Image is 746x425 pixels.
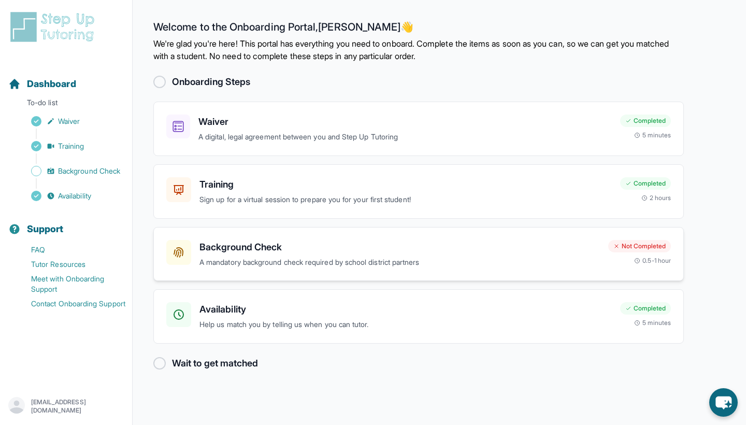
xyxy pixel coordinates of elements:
[198,115,612,129] h3: Waiver
[8,77,76,91] a: Dashboard
[153,164,684,219] a: TrainingSign up for a virtual session to prepare you for your first student!Completed2 hours
[8,10,101,44] img: logo
[199,177,612,192] h3: Training
[8,296,132,311] a: Contact Onboarding Support
[8,164,132,178] a: Background Check
[608,240,671,252] div: Not Completed
[199,257,600,268] p: A mandatory background check required by school district partners
[199,319,612,331] p: Help us match you by telling us when you can tutor.
[8,139,132,153] a: Training
[58,141,84,151] span: Training
[198,131,612,143] p: A digital, legal agreement between you and Step Up Tutoring
[620,177,671,190] div: Completed
[172,356,258,371] h2: Wait to get matched
[153,289,684,344] a: AvailabilityHelp us match you by telling us when you can tutor.Completed5 minutes
[8,189,132,203] a: Availability
[620,302,671,315] div: Completed
[634,131,671,139] div: 5 minutes
[153,227,684,281] a: Background CheckA mandatory background check required by school district partnersNot Completed0.5...
[4,205,128,240] button: Support
[8,257,132,272] a: Tutor Resources
[58,166,120,176] span: Background Check
[8,397,124,416] button: [EMAIL_ADDRESS][DOMAIN_NAME]
[58,116,80,126] span: Waiver
[199,194,612,206] p: Sign up for a virtual session to prepare you for your first student!
[199,302,612,317] h3: Availability
[153,37,684,62] p: We're glad you're here! This portal has everything you need to onboard. Complete the items as soo...
[4,97,128,112] p: To-do list
[153,102,684,156] a: WaiverA digital, legal agreement between you and Step Up TutoringCompleted5 minutes
[58,191,91,201] span: Availability
[8,243,132,257] a: FAQ
[620,115,671,127] div: Completed
[27,77,76,91] span: Dashboard
[31,398,124,415] p: [EMAIL_ADDRESS][DOMAIN_NAME]
[634,257,671,265] div: 0.5-1 hour
[709,388,738,417] button: chat-button
[199,240,600,254] h3: Background Check
[8,114,132,129] a: Waiver
[634,319,671,327] div: 5 minutes
[153,21,684,37] h2: Welcome to the Onboarding Portal, [PERSON_NAME] 👋
[172,75,250,89] h2: Onboarding Steps
[641,194,671,202] div: 2 hours
[4,60,128,95] button: Dashboard
[27,222,64,236] span: Support
[8,272,132,296] a: Meet with Onboarding Support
